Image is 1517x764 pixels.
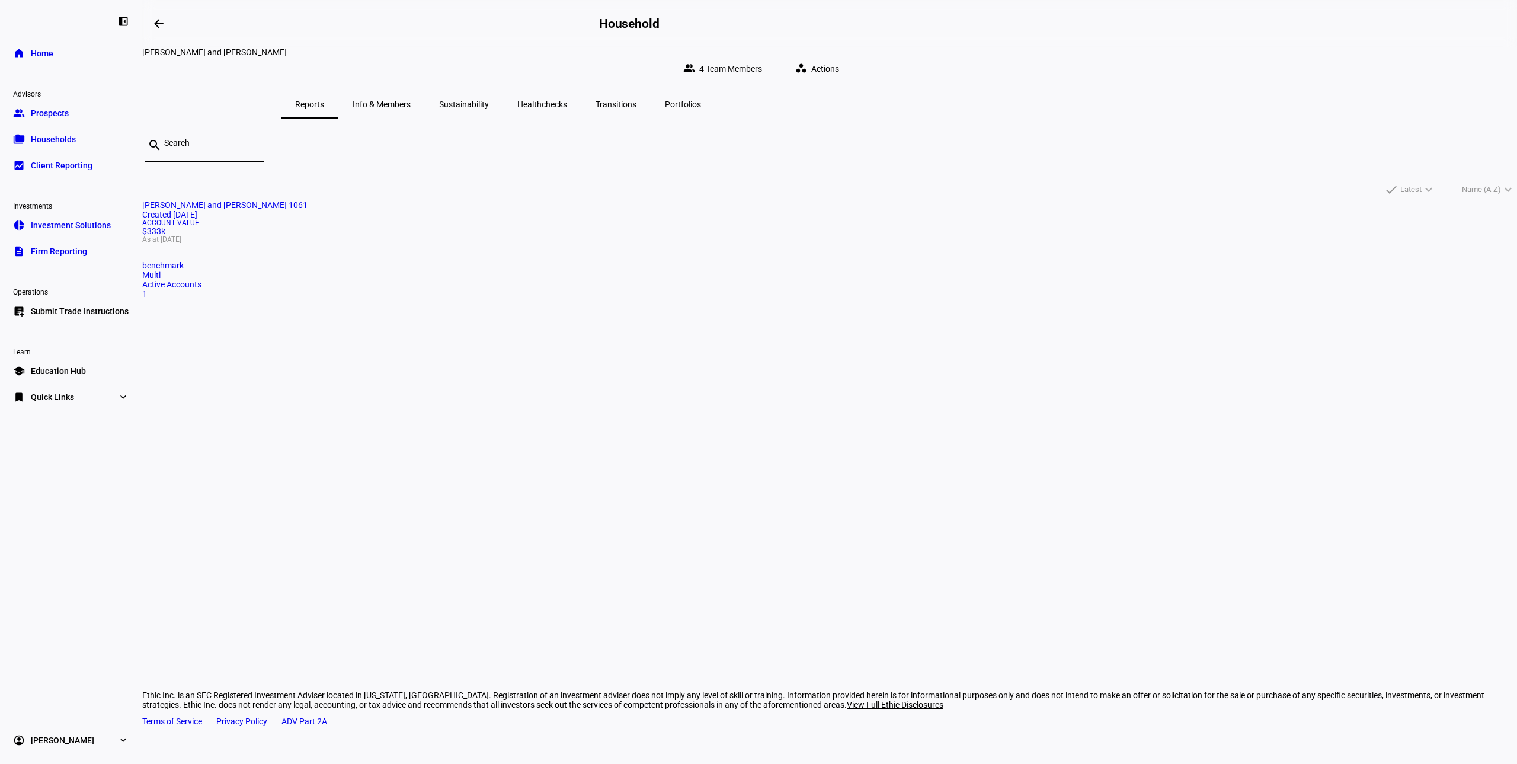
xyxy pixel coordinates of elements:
[13,391,25,403] eth-mat-symbol: bookmark
[142,210,1517,219] div: Created [DATE]
[13,107,25,119] eth-mat-symbol: group
[699,57,762,81] span: 4 Team Members
[142,261,184,270] span: benchmark
[31,107,69,119] span: Prospects
[152,17,166,31] mat-icon: arrow_backwards
[1462,183,1501,197] span: Name (A-Z)
[13,219,25,231] eth-mat-symbol: pie_chart
[142,47,853,57] div: America Ferrera and Ryan Williams
[674,57,776,81] button: 4 Team Members
[31,305,129,317] span: Submit Trade Instructions
[13,159,25,171] eth-mat-symbol: bid_landscape
[811,57,839,81] span: Actions
[353,100,411,108] span: Info & Members
[142,200,1517,299] a: [PERSON_NAME] and [PERSON_NAME] 1061Created [DATE]Account Value$333kAs at [DATE]benchmarkMultiAct...
[142,200,308,210] span: America Ferrera and Ryan Williams 1061
[847,700,943,709] span: View Full Ethic Disclosures
[31,219,111,231] span: Investment Solutions
[7,154,135,177] a: bid_landscapeClient Reporting
[776,57,853,81] eth-quick-actions: Actions
[13,365,25,377] eth-mat-symbol: school
[164,138,254,148] input: Search
[142,289,147,299] span: 1
[31,365,86,377] span: Education Hub
[31,133,76,145] span: Households
[7,41,135,65] a: homeHome
[13,245,25,257] eth-mat-symbol: description
[1384,183,1398,197] mat-icon: done
[31,734,94,746] span: [PERSON_NAME]
[295,100,324,108] span: Reports
[31,159,92,171] span: Client Reporting
[148,138,162,152] mat-icon: search
[142,691,1517,709] div: Ethic Inc. is an SEC Registered Investment Adviser located in [US_STATE], [GEOGRAPHIC_DATA]. Regi...
[142,219,1517,226] span: Account Value
[281,717,327,726] a: ADV Part 2A
[142,270,161,280] span: Multi
[13,734,25,746] eth-mat-symbol: account_circle
[117,734,129,746] eth-mat-symbol: expand_more
[117,15,129,27] eth-mat-symbol: left_panel_close
[13,47,25,59] eth-mat-symbol: home
[142,236,1517,243] span: As at [DATE]
[142,280,201,289] span: Active Accounts
[7,85,135,101] div: Advisors
[31,47,53,59] span: Home
[142,219,1517,243] div: $333k
[786,57,853,81] button: Actions
[142,717,202,726] a: Terms of Service
[7,101,135,125] a: groupProspects
[7,283,135,299] div: Operations
[13,133,25,145] eth-mat-symbol: folder_copy
[7,127,135,151] a: folder_copyHouseholds
[117,391,129,403] eth-mat-symbol: expand_more
[1400,183,1422,197] span: Latest
[439,100,489,108] span: Sustainability
[216,717,267,726] a: Privacy Policy
[795,62,807,74] mat-icon: workspaces
[683,62,695,74] mat-icon: group
[599,17,660,31] h2: Household
[13,305,25,317] eth-mat-symbol: list_alt_add
[31,245,87,257] span: Firm Reporting
[31,391,74,403] span: Quick Links
[7,197,135,213] div: Investments
[596,100,636,108] span: Transitions
[7,239,135,263] a: descriptionFirm Reporting
[7,343,135,359] div: Learn
[7,213,135,237] a: pie_chartInvestment Solutions
[665,100,701,108] span: Portfolios
[517,100,567,108] span: Healthchecks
